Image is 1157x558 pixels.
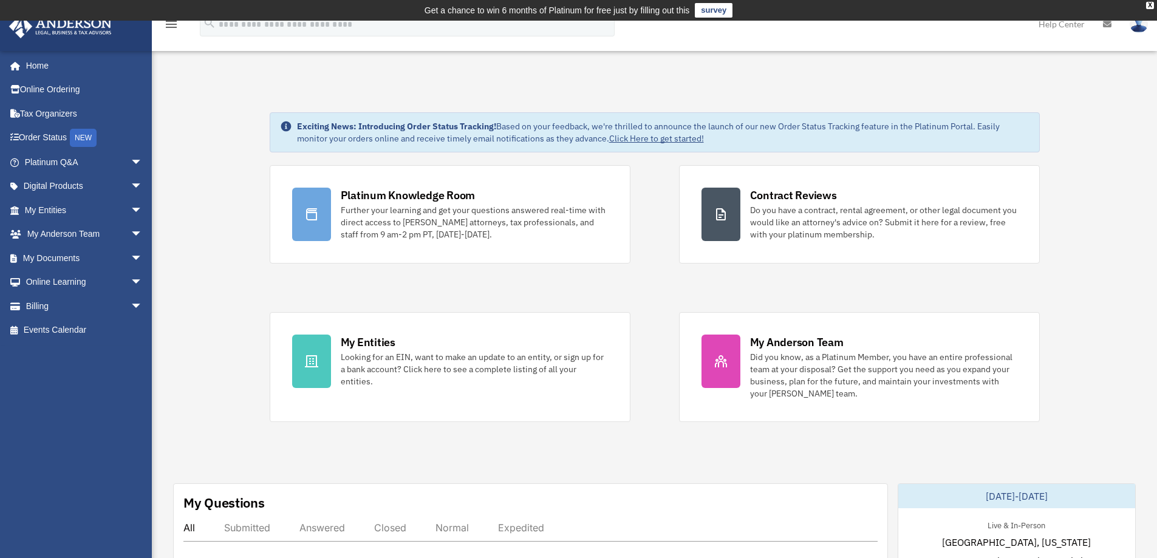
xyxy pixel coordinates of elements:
[131,222,155,247] span: arrow_drop_down
[183,494,265,512] div: My Questions
[341,335,395,350] div: My Entities
[9,150,161,174] a: Platinum Q&Aarrow_drop_down
[5,15,115,38] img: Anderson Advisors Platinum Portal
[898,484,1135,508] div: [DATE]-[DATE]
[203,16,216,30] i: search
[679,165,1040,264] a: Contract Reviews Do you have a contract, rental agreement, or other legal document you would like...
[270,312,630,422] a: My Entities Looking for an EIN, want to make an update to an entity, or sign up for a bank accoun...
[9,270,161,294] a: Online Learningarrow_drop_down
[9,101,161,126] a: Tax Organizers
[299,522,345,534] div: Answered
[164,17,179,32] i: menu
[9,198,161,222] a: My Entitiesarrow_drop_down
[183,522,195,534] div: All
[750,204,1017,240] div: Do you have a contract, rental agreement, or other legal document you would like an attorney's ad...
[9,174,161,199] a: Digital Productsarrow_drop_down
[425,3,690,18] div: Get a chance to win 6 months of Platinum for free just by filling out this
[341,351,608,387] div: Looking for an EIN, want to make an update to an entity, or sign up for a bank account? Click her...
[750,188,837,203] div: Contract Reviews
[750,351,1017,400] div: Did you know, as a Platinum Member, you have an entire professional team at your disposal? Get th...
[498,522,544,534] div: Expedited
[609,133,704,144] a: Click Here to get started!
[9,246,161,270] a: My Documentsarrow_drop_down
[70,129,97,147] div: NEW
[9,294,161,318] a: Billingarrow_drop_down
[9,126,161,151] a: Order StatusNEW
[1146,2,1154,9] div: close
[374,522,406,534] div: Closed
[131,174,155,199] span: arrow_drop_down
[224,522,270,534] div: Submitted
[131,294,155,319] span: arrow_drop_down
[9,318,161,342] a: Events Calendar
[435,522,469,534] div: Normal
[131,270,155,295] span: arrow_drop_down
[9,53,155,78] a: Home
[131,246,155,271] span: arrow_drop_down
[341,188,476,203] div: Platinum Knowledge Room
[1130,15,1148,33] img: User Pic
[341,204,608,240] div: Further your learning and get your questions answered real-time with direct access to [PERSON_NAM...
[131,198,155,223] span: arrow_drop_down
[679,312,1040,422] a: My Anderson Team Did you know, as a Platinum Member, you have an entire professional team at your...
[9,222,161,247] a: My Anderson Teamarrow_drop_down
[942,535,1091,549] span: [GEOGRAPHIC_DATA], [US_STATE]
[131,150,155,175] span: arrow_drop_down
[270,165,630,264] a: Platinum Knowledge Room Further your learning and get your questions answered real-time with dire...
[297,120,1029,145] div: Based on your feedback, we're thrilled to announce the launch of our new Order Status Tracking fe...
[297,121,496,132] strong: Exciting News: Introducing Order Status Tracking!
[695,3,732,18] a: survey
[750,335,844,350] div: My Anderson Team
[9,78,161,102] a: Online Ordering
[978,518,1055,531] div: Live & In-Person
[164,21,179,32] a: menu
